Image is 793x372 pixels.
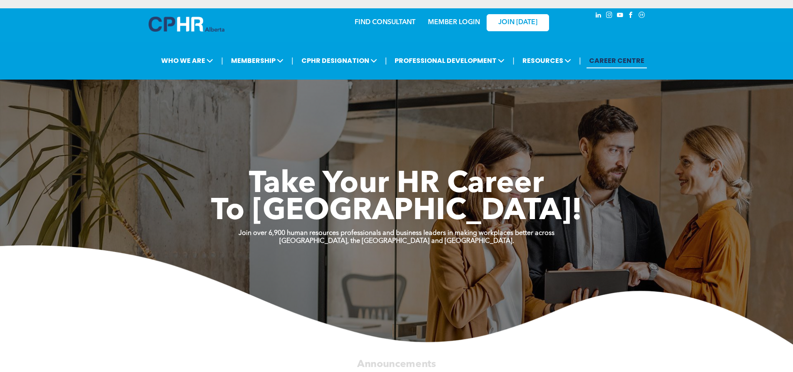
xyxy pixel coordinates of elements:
span: PROFESSIONAL DEVELOPMENT [392,53,507,68]
img: A blue and white logo for cp alberta [149,17,224,32]
span: To [GEOGRAPHIC_DATA]! [211,197,582,227]
li: | [221,52,223,69]
span: CPHR DESIGNATION [299,53,380,68]
strong: [GEOGRAPHIC_DATA], the [GEOGRAPHIC_DATA] and [GEOGRAPHIC_DATA]. [279,238,514,245]
a: facebook [626,10,636,22]
span: WHO WE ARE [159,53,216,68]
a: FIND CONSULTANT [355,19,415,26]
li: | [512,52,515,69]
a: instagram [605,10,614,22]
strong: Join over 6,900 human resources professionals and business leaders in making workplaces better ac... [239,230,554,237]
a: MEMBER LOGIN [428,19,480,26]
a: CAREER CENTRE [587,53,647,68]
a: JOIN [DATE] [487,14,549,31]
span: MEMBERSHIP [229,53,286,68]
span: Take Your HR Career [249,170,544,200]
li: | [291,52,293,69]
a: youtube [616,10,625,22]
a: Social network [637,10,646,22]
span: RESOURCES [520,53,574,68]
li: | [385,52,387,69]
span: JOIN [DATE] [498,19,537,27]
span: Announcements [357,359,436,369]
li: | [579,52,581,69]
a: linkedin [594,10,603,22]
